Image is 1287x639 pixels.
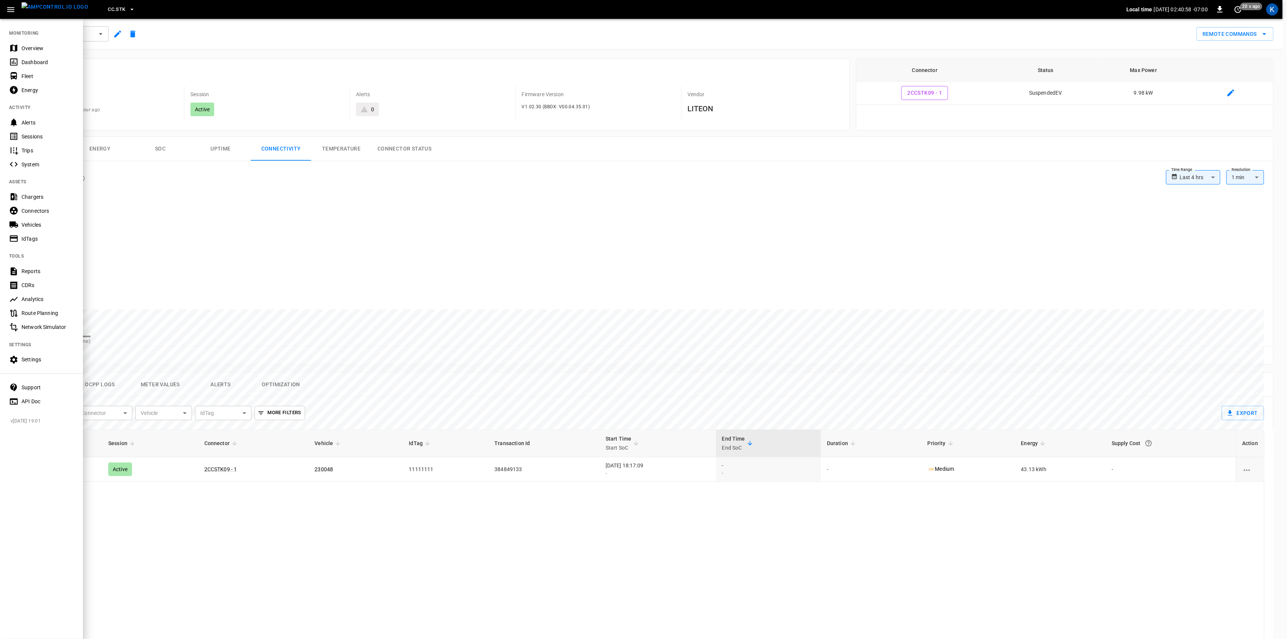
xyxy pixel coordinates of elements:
div: Energy [21,86,74,94]
div: Network Simulator [21,323,74,331]
div: Support [21,384,74,391]
div: profile-icon [1266,3,1278,15]
div: API Doc [21,398,74,405]
p: [DATE] 02:40:58 -07:00 [1154,6,1208,13]
img: ampcontrol.io logo [21,2,88,12]
div: Connectors [21,207,74,215]
span: CC.STK [108,5,125,14]
p: Local time [1126,6,1152,13]
div: Sessions [21,133,74,140]
div: Overview [21,45,74,52]
div: Analytics [21,295,74,303]
span: v [DATE] 19:01 [11,418,77,425]
button: set refresh interval [1232,3,1244,15]
div: Reports [21,267,74,275]
div: Chargers [21,193,74,201]
div: System [21,161,74,168]
div: Settings [21,356,74,363]
div: Alerts [21,119,74,126]
div: Dashboard [21,58,74,66]
div: Route Planning [21,309,74,317]
span: 20 s ago [1240,3,1262,10]
div: Trips [21,147,74,154]
div: Fleet [21,72,74,80]
div: IdTags [21,235,74,243]
div: CDRs [21,281,74,289]
div: Vehicles [21,221,74,229]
